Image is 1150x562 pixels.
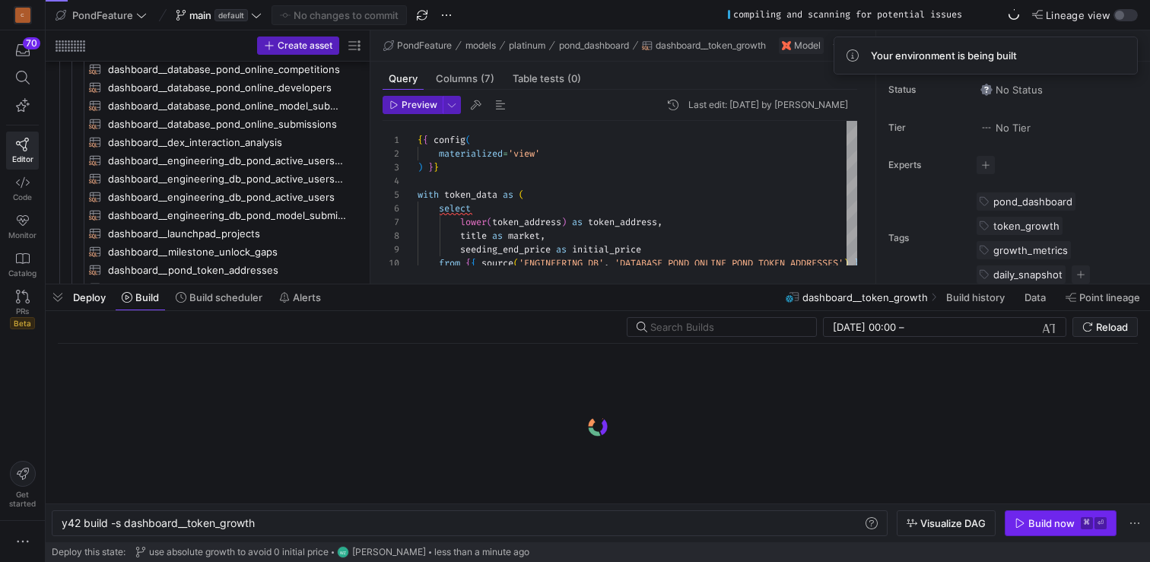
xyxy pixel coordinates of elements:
[418,161,423,173] span: )
[52,5,151,25] button: PondFeature
[6,246,39,284] a: Catalog
[132,542,533,562] button: use absolute growth to avoid 0 initial priceWZ[PERSON_NAME]less than a minute ago
[561,216,567,228] span: )
[62,516,255,529] span: y42 build -s dashboard__token_growth
[843,257,849,269] span: )
[52,97,364,115] div: Press SPACE to select this row.
[946,291,1005,303] span: Build history
[383,202,399,215] div: 6
[540,230,545,242] span: ,
[108,170,346,188] span: dashboard__engineering_db_pond_active_users_monthly​​​​​​​​​​
[52,188,364,206] a: dashboard__engineering_db_pond_active_users​​​​​​​​​​
[556,243,567,256] span: as
[481,257,513,269] span: source
[1028,517,1075,529] div: Build now
[10,317,35,329] span: Beta
[434,134,465,146] span: config
[6,132,39,170] a: Editor
[423,134,428,146] span: {
[505,37,549,55] button: platinum
[52,170,364,188] a: dashboard__engineering_db_pond_active_users_monthly​​​​​​​​​​
[980,84,993,96] img: No status
[52,78,364,97] div: Press SPACE to select this row.
[487,216,492,228] span: (
[833,321,896,333] input: Start datetime
[52,206,364,224] div: Press SPACE to select this row.
[383,215,399,229] div: 7
[108,134,346,151] span: dashboard__dex_interaction_analysis​​​​​​​​​​
[397,40,452,51] span: PondFeature
[586,415,609,438] img: logo.gif
[513,74,581,84] span: Table tests
[389,74,418,84] span: Query
[108,116,346,133] span: dashboard__database_pond_online_submissions​​​​​​​​​​
[52,547,125,557] span: Deploy this state:
[519,189,524,201] span: (
[460,216,487,228] span: lower
[52,279,364,297] div: Press SPACE to select this row.
[508,230,540,242] span: market
[108,61,346,78] span: dashboard__database_pond_online_competitions​​​​​​​​​​
[439,257,460,269] span: from
[6,455,39,514] button: Getstarted
[52,261,364,279] div: Press SPACE to select this row.
[52,115,364,133] a: dashboard__database_pond_online_submissions​​​​​​​​​​
[108,280,346,297] span: dashboard__presale_analysis​​​​​​​​​​
[572,216,583,228] span: as
[6,170,39,208] a: Code
[52,115,364,133] div: Press SPACE to select this row.
[383,188,399,202] div: 5
[871,49,1017,62] span: Your environment is being built
[465,40,496,51] span: models
[492,216,561,228] span: token_address
[604,257,609,269] span: ,
[920,517,986,529] span: Visualize DAG
[993,220,1059,232] span: token_growth
[189,9,211,21] span: main
[52,261,364,279] a: dashboard__pond_token_addresses​​​​​​​​​​
[52,151,364,170] a: dashboard__engineering_db_pond_active_users_daily​​​​​​​​​​
[108,79,346,97] span: dashboard__database_pond_online_developers​​​​​​​​​​
[638,37,770,55] button: dashboard__token_growth
[434,161,439,173] span: }
[650,321,804,333] input: Search Builds
[657,216,662,228] span: ,
[6,208,39,246] a: Monitor
[115,284,166,310] button: Build
[149,547,329,557] span: use absolute growth to avoid 0 initial price
[6,284,39,335] a: PRsBeta
[418,134,423,146] span: {
[52,133,364,151] a: dashboard__dex_interaction_analysis​​​​​​​​​​
[888,84,964,95] span: Status
[52,206,364,224] a: dashboard__engineering_db_pond_model_submitter_rate​​​​​​​​​​
[72,9,133,21] span: PondFeature
[559,40,629,51] span: pond_dashboard
[52,60,364,78] a: dashboard__database_pond_online_competitions​​​​​​​​​​
[108,207,346,224] span: dashboard__engineering_db_pond_model_submitter_rate​​​​​​​​​​
[383,229,399,243] div: 8
[1025,291,1046,303] span: Data
[519,257,604,269] span: 'ENGINEERING_DB'
[888,160,964,170] span: Experts
[135,291,159,303] span: Build
[1059,284,1147,310] button: Point lineage
[8,268,37,278] span: Catalog
[802,291,928,303] span: dashboard__token_growth
[907,321,1007,333] input: End datetime
[656,40,766,51] span: dashboard__token_growth
[434,547,529,557] span: less than a minute ago
[383,96,443,114] button: Preview
[6,2,39,28] a: C
[278,40,332,51] span: Create asset
[52,243,364,261] a: dashboard__milestone_unlock_gaps​​​​​​​​​​
[383,256,399,270] div: 10
[52,224,364,243] div: Press SPACE to select this row.
[337,546,349,558] div: WZ
[383,147,399,160] div: 2
[108,97,346,115] span: dashboard__database_pond_online_model_submissions​​​​​​​​​​
[383,133,399,147] div: 1
[428,161,434,173] span: }
[439,202,471,214] span: select
[888,233,964,243] span: Tags
[383,243,399,256] div: 9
